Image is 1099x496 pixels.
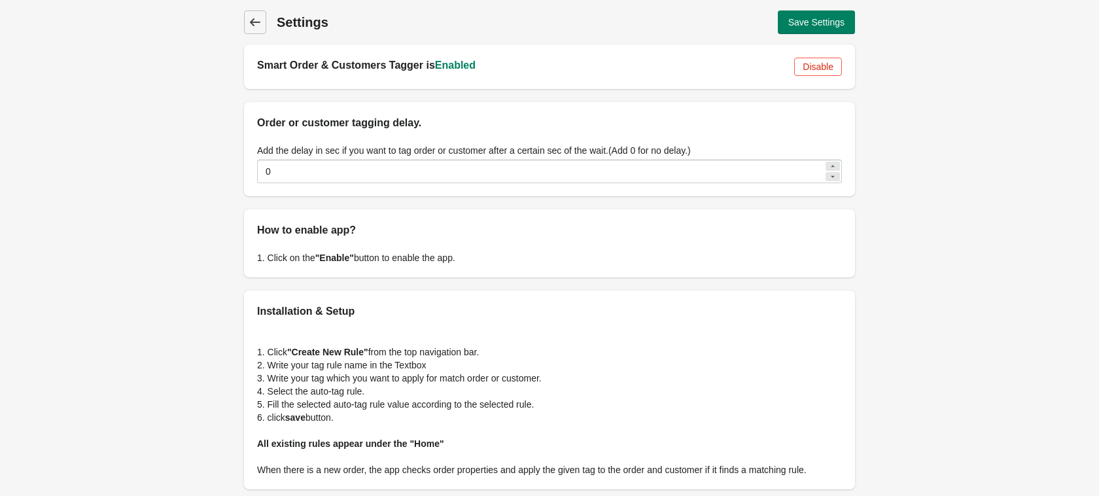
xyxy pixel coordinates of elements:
[257,359,842,372] p: 2. Write your tag rule name in the Textbox
[257,398,842,411] p: 5. Fill the selected auto-tag rule value according to the selected rule.
[257,251,842,264] p: 1. Click on the button to enable the app.
[285,412,305,423] b: save
[257,58,784,73] h2: Smart Order & Customers Tagger is
[257,372,842,385] p: 3. Write your tag which you want to apply for match order or customer.
[778,10,855,34] button: Save Settings
[315,253,354,263] b: "Enable"
[287,347,368,357] b: "Create New Rule"
[794,58,842,76] button: Disable
[257,115,842,131] h2: Order or customer tagging delay.
[257,463,842,476] p: When there is a new order, the app checks order properties and apply the given tag to the order a...
[257,438,444,449] b: All existing rules appear under the "Home"
[257,411,842,424] p: 6. click button.
[257,385,842,398] p: 4. Select the auto-tag rule.
[277,13,542,31] h1: Settings
[257,345,842,359] p: 1. Click from the top navigation bar.
[803,62,833,72] span: Disable
[257,144,691,157] label: Add the delay in sec if you want to tag order or customer after a certain sec of the wait.(Add 0 ...
[435,60,476,71] span: Enabled
[257,304,842,319] h2: Installation & Setup
[257,160,824,183] input: delay in sec
[788,17,845,27] span: Save Settings
[257,222,842,238] h2: How to enable app?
